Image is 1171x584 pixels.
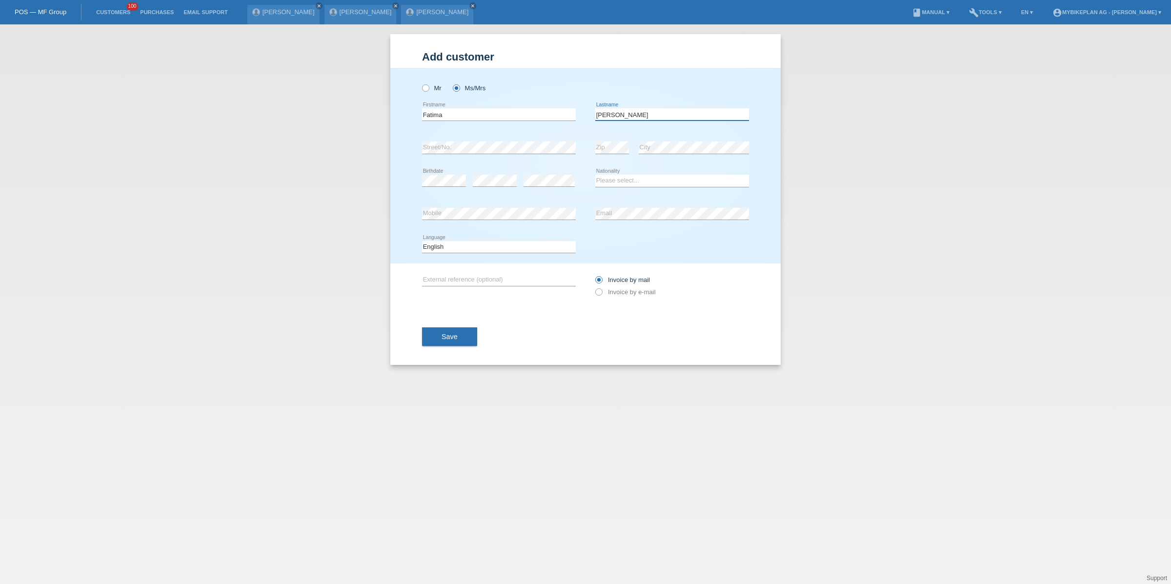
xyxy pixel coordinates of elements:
a: [PERSON_NAME] [416,8,468,16]
label: Invoice by e-mail [595,288,656,296]
a: Email Support [179,9,232,15]
h1: Add customer [422,51,749,63]
a: account_circleMybikeplan AG - [PERSON_NAME] ▾ [1048,9,1166,15]
i: book [912,8,922,18]
a: [PERSON_NAME] [340,8,392,16]
a: POS — MF Group [15,8,66,16]
a: Purchases [135,9,179,15]
a: close [316,2,323,9]
button: Save [422,327,477,346]
input: Mr [422,84,428,91]
label: Invoice by mail [595,276,650,283]
a: buildTools ▾ [964,9,1007,15]
input: Ms/Mrs [453,84,459,91]
i: close [393,3,398,8]
a: Customers [91,9,135,15]
i: close [317,3,322,8]
a: bookManual ▾ [907,9,954,15]
a: [PERSON_NAME] [262,8,315,16]
label: Ms/Mrs [453,84,485,92]
label: Mr [422,84,442,92]
i: build [969,8,979,18]
input: Invoice by mail [595,276,602,288]
i: close [470,3,475,8]
a: close [469,2,476,9]
a: Support [1147,575,1167,582]
span: 100 [127,2,139,11]
a: close [392,2,399,9]
a: EN ▾ [1016,9,1038,15]
input: Invoice by e-mail [595,288,602,301]
i: account_circle [1052,8,1062,18]
span: Save [442,333,458,341]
